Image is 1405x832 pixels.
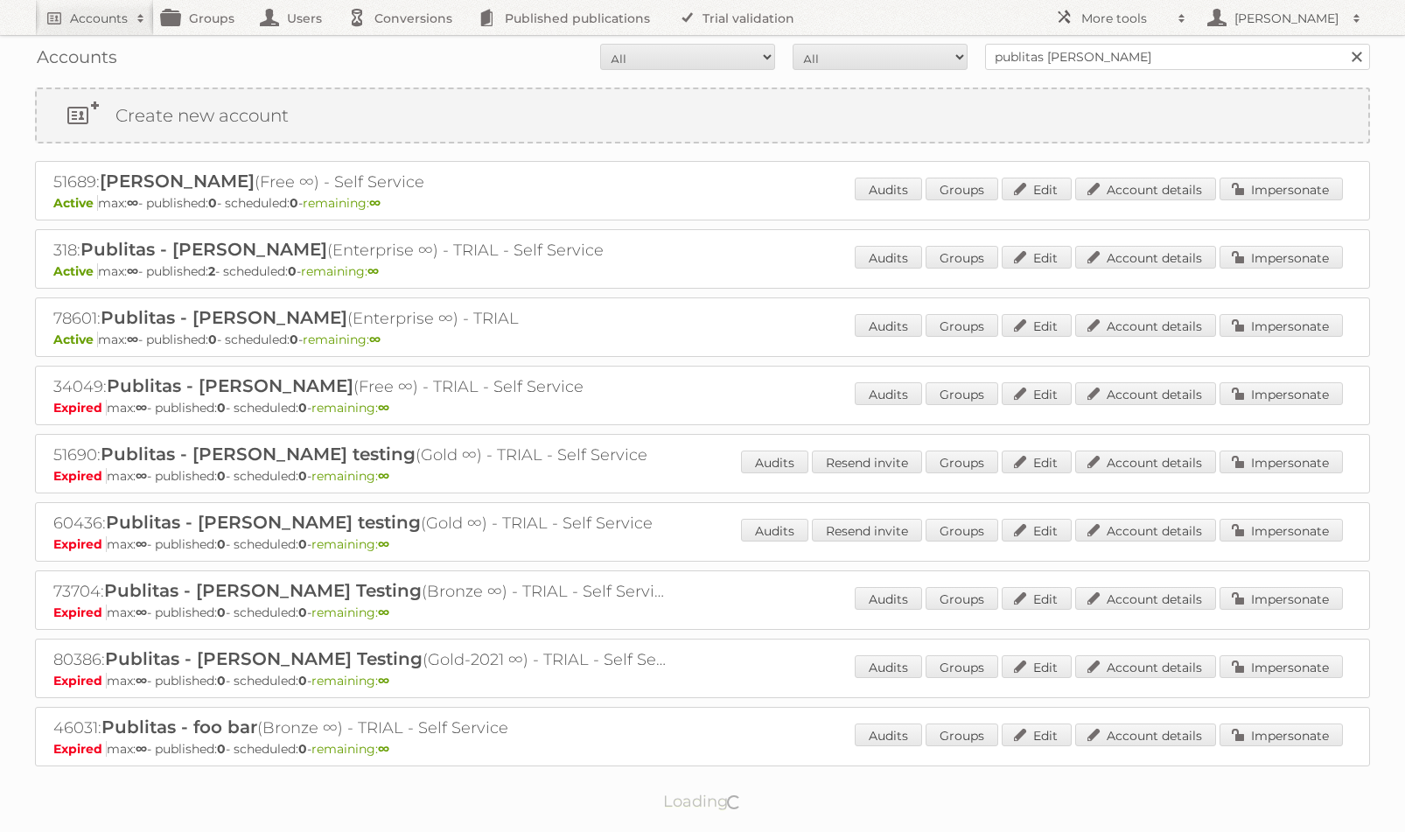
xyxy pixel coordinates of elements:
strong: 0 [217,605,226,620]
span: Publitas - [PERSON_NAME] [80,239,327,260]
strong: ∞ [378,673,389,689]
strong: 0 [298,605,307,620]
h2: More tools [1081,10,1169,27]
a: Groups [926,246,998,269]
a: Audits [855,655,922,678]
a: Groups [926,382,998,405]
strong: ∞ [127,263,138,279]
span: Expired [53,741,107,757]
span: Expired [53,536,107,552]
a: Account details [1075,655,1216,678]
strong: 0 [298,741,307,757]
a: Groups [926,724,998,746]
p: max: - published: - scheduled: - [53,468,1352,484]
a: Create new account [37,89,1368,142]
a: Account details [1075,314,1216,337]
a: Impersonate [1220,587,1343,610]
strong: ∞ [136,673,147,689]
a: Audits [741,519,808,542]
a: Account details [1075,724,1216,746]
p: max: - published: - scheduled: - [53,673,1352,689]
a: Account details [1075,519,1216,542]
span: remaining: [311,468,389,484]
strong: ∞ [136,605,147,620]
a: Impersonate [1220,178,1343,200]
strong: ∞ [378,605,389,620]
strong: 0 [217,400,226,416]
a: Account details [1075,178,1216,200]
a: Account details [1075,587,1216,610]
span: remaining: [311,605,389,620]
a: Groups [926,587,998,610]
a: Groups [926,314,998,337]
span: remaining: [311,673,389,689]
p: max: - published: - scheduled: - [53,195,1352,211]
p: max: - published: - scheduled: - [53,400,1352,416]
a: Impersonate [1220,382,1343,405]
span: Expired [53,673,107,689]
a: Account details [1075,382,1216,405]
a: Audits [855,724,922,746]
a: Audits [855,178,922,200]
strong: ∞ [369,332,381,347]
a: Audits [855,246,922,269]
strong: 0 [298,536,307,552]
a: Audits [855,382,922,405]
strong: 0 [217,468,226,484]
a: Resend invite [812,451,922,473]
a: Groups [926,519,998,542]
strong: ∞ [127,195,138,211]
a: Edit [1002,655,1072,678]
strong: 0 [290,332,298,347]
p: max: - published: - scheduled: - [53,741,1352,757]
h2: 78601: (Enterprise ∞) - TRIAL [53,307,666,330]
a: Account details [1075,246,1216,269]
span: Expired [53,400,107,416]
a: Audits [855,314,922,337]
span: Expired [53,605,107,620]
strong: ∞ [378,536,389,552]
h2: 80386: (Gold-2021 ∞) - TRIAL - Self Service [53,648,666,671]
strong: ∞ [378,468,389,484]
h2: 60436: (Gold ∞) - TRIAL - Self Service [53,512,666,535]
h2: [PERSON_NAME] [1230,10,1344,27]
a: Groups [926,451,998,473]
strong: 0 [217,536,226,552]
a: Audits [741,451,808,473]
strong: 0 [208,195,217,211]
span: Active [53,195,98,211]
h2: 318: (Enterprise ∞) - TRIAL - Self Service [53,239,666,262]
span: remaining: [303,332,381,347]
p: max: - published: - scheduled: - [53,536,1352,552]
h2: 51690: (Gold ∞) - TRIAL - Self Service [53,444,666,466]
a: Edit [1002,451,1072,473]
span: remaining: [311,400,389,416]
span: Publitas - [PERSON_NAME] testing [106,512,421,533]
a: Impersonate [1220,724,1343,746]
strong: ∞ [367,263,379,279]
a: Impersonate [1220,451,1343,473]
strong: 0 [208,332,217,347]
span: Publitas - [PERSON_NAME] Testing [104,580,422,601]
span: [PERSON_NAME] [100,171,255,192]
strong: 0 [298,673,307,689]
span: remaining: [301,263,379,279]
strong: 0 [288,263,297,279]
a: Audits [855,587,922,610]
a: Impersonate [1220,655,1343,678]
strong: 0 [290,195,298,211]
span: Publitas - [PERSON_NAME] [107,375,353,396]
span: Publitas - [PERSON_NAME] testing [101,444,416,465]
strong: 0 [298,468,307,484]
a: Groups [926,655,998,678]
strong: ∞ [127,332,138,347]
a: Impersonate [1220,519,1343,542]
strong: ∞ [136,536,147,552]
strong: ∞ [378,741,389,757]
span: Active [53,332,98,347]
a: Edit [1002,314,1072,337]
strong: 2 [208,263,215,279]
a: Impersonate [1220,246,1343,269]
h2: 46031: (Bronze ∞) - TRIAL - Self Service [53,717,666,739]
strong: 0 [217,741,226,757]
